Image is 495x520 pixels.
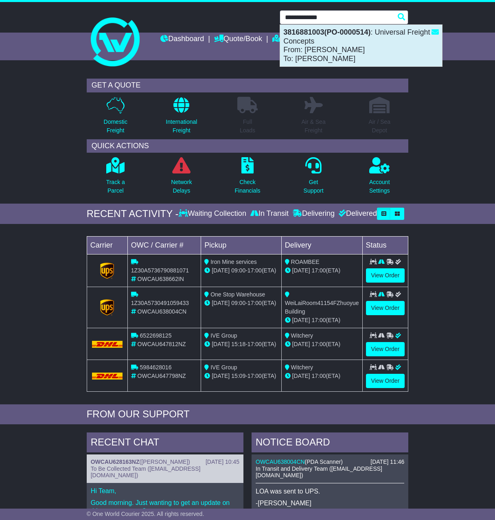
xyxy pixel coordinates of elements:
[160,33,204,46] a: Dashboard
[166,118,197,135] p: International Freight
[234,157,261,200] a: CheckFinancials
[291,332,313,339] span: Witchery
[256,459,404,465] div: ( )
[87,139,409,153] div: QUICK ACTIONS
[141,459,188,465] span: [PERSON_NAME]
[91,459,140,465] a: OWCAU628163NZ
[307,459,341,465] span: PDA Scanner
[171,178,192,195] p: Network Delays
[366,374,405,388] a: View Order
[312,341,326,347] span: 17:00
[292,373,310,379] span: [DATE]
[171,157,192,200] a: NetworkDelays
[368,118,390,135] p: Air / Sea Depot
[247,300,262,306] span: 17:00
[131,300,189,306] span: 1Z30A5730491059433
[292,267,310,274] span: [DATE]
[212,373,230,379] span: [DATE]
[312,373,326,379] span: 17:00
[231,267,245,274] span: 09:00
[204,266,278,275] div: - (ETA)
[291,364,313,371] span: Witchery
[280,25,442,66] div: : Universal Freight Concepts From: [PERSON_NAME] To: [PERSON_NAME]
[247,373,262,379] span: 17:00
[87,79,409,92] div: GET A QUOTE
[210,364,237,371] span: IVE Group
[212,267,230,274] span: [DATE]
[283,28,370,36] strong: 3816881003(PO-0000514)
[210,291,265,298] span: One Stop Warehouse
[127,237,201,255] td: OWC / Carrier #
[140,364,172,371] span: 5984628016
[131,267,189,274] span: 1Z30A5736790881071
[302,118,326,135] p: Air & Sea Freight
[204,299,278,307] div: - (ETA)
[256,459,305,465] a: OWCAU638004CN
[337,209,377,218] div: Delivered
[87,237,127,255] td: Carrier
[285,372,359,380] div: (ETA)
[312,267,326,274] span: 17:00
[214,33,262,46] a: Quote/Book
[369,157,390,200] a: AccountSettings
[201,237,281,255] td: Pickup
[100,299,114,316] img: GetCarrierServiceLogo
[292,341,310,347] span: [DATE]
[91,499,239,514] p: Good morning. Just wanting to get an update on this quote request?
[285,316,359,325] div: (ETA)
[291,209,337,218] div: Delivering
[231,300,245,306] span: 09:00
[87,511,204,517] span: © One World Courier 2025. All rights reserved.
[366,301,405,315] a: View Order
[256,499,404,507] p: -[PERSON_NAME]
[165,97,197,139] a: InternationalFreight
[138,373,186,379] span: OWCAU647798NZ
[138,341,186,347] span: OWCAU647812NZ
[91,487,239,495] p: Hi Team,
[212,341,230,347] span: [DATE]
[138,276,184,282] span: OWCAU638662IN
[91,465,201,479] span: To Be Collected Team ([EMAIL_ADDRESS][DOMAIN_NAME])
[87,208,179,220] div: RECENT ACTIVITY -
[106,157,125,200] a: Track aParcel
[256,465,382,479] span: In Transit and Delivery Team ([EMAIL_ADDRESS][DOMAIN_NAME])
[366,268,405,283] a: View Order
[304,178,324,195] p: Get Support
[204,372,278,380] div: - (ETA)
[248,209,291,218] div: In Transit
[87,432,243,454] div: RECENT CHAT
[138,308,187,315] span: OWCAU638004CN
[237,118,258,135] p: Full Loads
[103,97,128,139] a: DomesticFreight
[312,317,326,323] span: 17:00
[285,300,359,315] span: WeiLaiRoom41154FZhuoyue Building
[212,300,230,306] span: [DATE]
[234,178,260,195] p: Check Financials
[231,341,245,347] span: 15:18
[100,263,114,279] img: GetCarrierServiceLogo
[92,373,123,379] img: DHL.png
[91,459,239,465] div: ( )
[291,259,320,265] span: ROAMBEE
[362,237,408,255] td: Status
[140,332,172,339] span: 6522698125
[272,33,308,46] a: Tracking
[366,342,405,356] a: View Order
[87,408,409,420] div: FROM OUR SUPPORT
[281,237,362,255] td: Delivery
[256,487,404,495] p: LOA was sent to UPS.
[210,332,237,339] span: IVE Group
[370,459,404,465] div: [DATE] 11:46
[292,317,310,323] span: [DATE]
[206,459,239,465] div: [DATE] 10:45
[231,373,245,379] span: 15:09
[92,341,123,347] img: DHL.png
[252,432,408,454] div: NOTICE BOARD
[247,341,262,347] span: 17:00
[303,157,324,200] a: GetSupport
[285,340,359,349] div: (ETA)
[106,178,125,195] p: Track a Parcel
[179,209,248,218] div: Waiting Collection
[104,118,127,135] p: Domestic Freight
[247,267,262,274] span: 17:00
